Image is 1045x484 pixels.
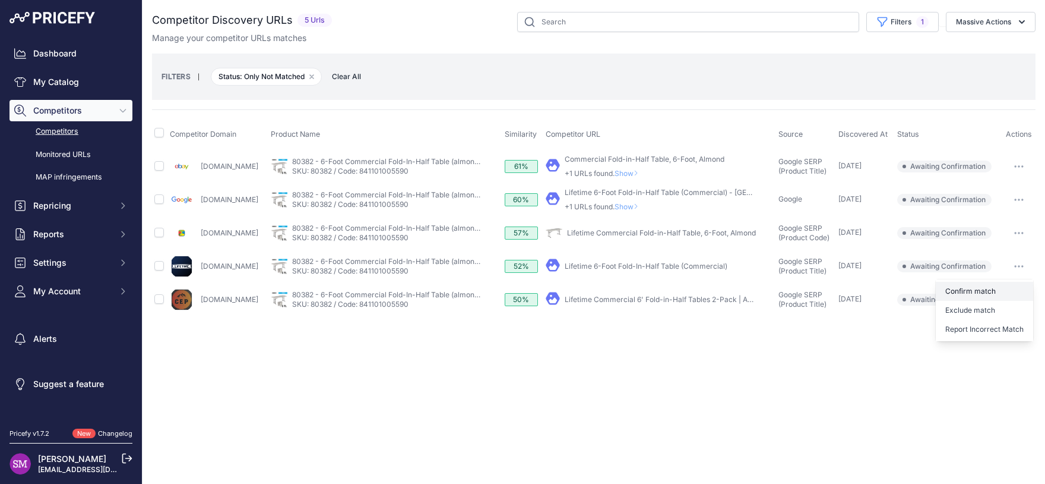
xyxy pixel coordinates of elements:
button: Exclude match [936,301,1033,320]
button: Settings [9,252,132,274]
small: | [191,73,207,80]
span: Awaiting Confirmation [897,161,992,172]
div: 57% [505,227,538,240]
span: Awaiting Confirmation [897,194,992,206]
span: Settings [33,257,111,269]
a: My Catalog [9,71,132,93]
span: Repricing [33,200,111,212]
span: Competitors [33,105,111,117]
button: Confirm match [936,282,1033,301]
nav: Sidebar [9,43,132,414]
a: [DOMAIN_NAME] [201,262,258,271]
a: Lifetime Commercial Fold-in-Half Table, 6-Foot, Almond [567,228,756,237]
a: SKU: 80382 / Code: 841101005590 [292,300,408,309]
button: Repricing [9,195,132,216]
a: Competitors [9,121,132,142]
a: Monitored URLs [9,144,132,165]
span: Competitor URL [546,130,600,139]
button: Reports [9,224,132,245]
a: [DOMAIN_NAME] [201,195,258,204]
button: Filters1 [866,12,939,32]
a: 80382 - 6-Foot Commercial Fold-In-Half Table (almond) - Almond - 6-Foot X 30 Inches X 29 Inches [292,290,625,299]
a: Lifetime 6-Foot Fold-In-Half Table (Commercial) [565,262,727,271]
span: [DATE] [838,161,862,170]
div: 60% [505,193,538,206]
a: 80382 - 6-Foot Commercial Fold-In-Half Table (almond) - Almond - 6-Foot X 30 Inches X 29 Inches [292,257,625,266]
a: SKU: 80382 / Code: 841101005590 [292,200,408,209]
span: New [72,429,96,439]
span: Status [897,130,919,139]
span: Google SERP (Product Title) [778,157,826,175]
span: [DATE] [838,194,862,203]
a: SKU: 80382 / Code: 841101005590 [292,266,408,275]
span: 5 Urls [297,14,332,27]
p: +1 URLs found. [565,169,724,178]
span: Google SERP (Product Code) [778,224,829,242]
input: Search [517,12,859,32]
a: [DOMAIN_NAME] [201,162,258,171]
span: Awaiting Confirmation [897,294,992,306]
a: Lifetime Commercial 6' Fold-in-Half Tables 2-Pack | Almond [565,295,768,304]
a: Lifetime 6-Foot Fold-in-Half Table (Commercial) - [GEOGRAPHIC_DATA] [565,188,807,197]
a: Commercial Fold-in-Half Table, 6-Foot, Almond [565,155,724,164]
a: 80382 - 6-Foot Commercial Fold-In-Half Table (almond) - Almond - 6-Foot X 30 Inches X 29 Inches [292,157,625,166]
a: Dashboard [9,43,132,64]
a: [DOMAIN_NAME] [201,295,258,304]
p: +1 URLs found. [565,202,755,212]
span: Google [778,194,802,203]
span: Competitor Domain [170,130,236,139]
button: Clear All [326,71,367,83]
div: 50% [505,293,538,306]
span: 1 [916,16,929,28]
a: [DOMAIN_NAME] [201,228,258,237]
span: [DATE] [838,294,862,303]
a: MAP infringements [9,167,132,188]
small: FILTERS [161,72,191,81]
span: Source [778,130,803,139]
span: Product Name [271,130,320,139]
h2: Competitor Discovery URLs [152,12,293,29]
button: Competitors [9,100,132,121]
a: 80382 - 6-Foot Commercial Fold-In-Half Table (almond) - Almond - 6-Foot X 30 Inches X 29 Inches [292,224,625,232]
span: Awaiting Confirmation [897,227,992,239]
span: Reports [33,228,111,240]
div: 61% [505,160,538,173]
a: SKU: 80382 / Code: 841101005590 [292,233,408,242]
a: SKU: 80382 / Code: 841101005590 [292,166,408,175]
a: Changelog [98,429,132,438]
button: Massive Actions [946,12,1035,32]
span: Show [615,169,643,178]
span: My Account [33,285,111,297]
span: Google SERP (Product Title) [778,290,826,309]
span: Show [615,202,643,211]
img: Pricefy Logo [9,12,95,24]
button: Report Incorrect Match [936,320,1033,339]
div: Pricefy v1.7.2 [9,429,49,439]
a: Alerts [9,328,132,350]
span: Awaiting Confirmation [897,260,992,272]
span: Similarity [505,130,537,139]
button: My Account [9,281,132,302]
span: Status: Only Not Matched [211,68,322,86]
span: Discovered At [838,130,888,139]
a: [PERSON_NAME] [38,454,106,464]
p: Manage your competitor URLs matches [152,32,306,44]
a: [EMAIL_ADDRESS][DOMAIN_NAME] [38,465,162,474]
span: [DATE] [838,228,862,237]
a: Suggest a feature [9,373,132,395]
div: 52% [505,260,538,273]
a: 80382 - 6-Foot Commercial Fold-In-Half Table (almond) - Almond - 6-Foot X 30 Inches X 29 Inches [292,190,625,199]
span: Actions [1006,130,1032,139]
span: [DATE] [838,261,862,270]
span: Google SERP (Product Title) [778,257,826,275]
